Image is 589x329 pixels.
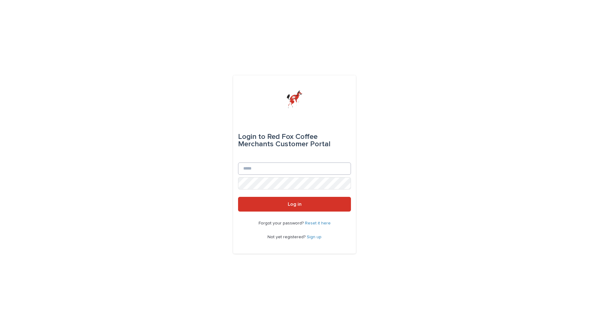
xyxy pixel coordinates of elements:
[287,90,302,109] img: zttTXibQQrCfv9chImQE
[268,235,307,239] span: Not yet registered?
[288,202,302,207] span: Log in
[238,133,265,140] span: Login to
[307,235,321,239] a: Sign up
[305,221,331,225] a: Reset it here
[238,128,351,153] div: Red Fox Coffee Merchants Customer Portal
[259,221,305,225] span: Forgot your password?
[238,197,351,212] button: Log in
